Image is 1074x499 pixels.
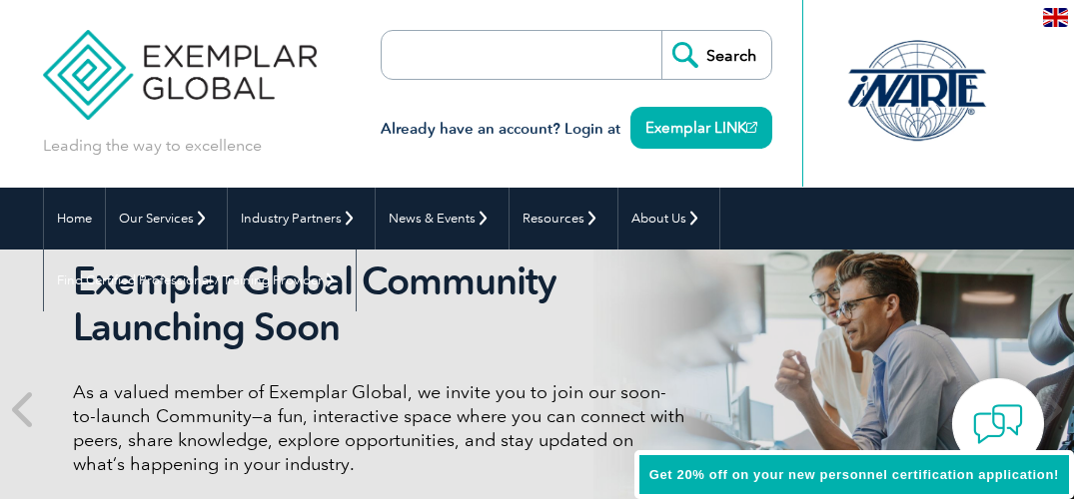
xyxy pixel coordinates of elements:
[381,117,772,142] h3: Already have an account? Login at
[43,135,262,157] p: Leading the way to excellence
[661,31,771,79] input: Search
[44,188,105,249] a: Home
[649,467,1059,482] span: Get 20% off on your new personnel certification application!
[973,399,1023,449] img: contact-chat.png
[228,188,375,249] a: Industry Partners
[106,188,227,249] a: Our Services
[73,380,686,476] p: As a valued member of Exemplar Global, we invite you to join our soon-to-launch Community—a fun, ...
[1043,8,1068,27] img: en
[746,122,757,133] img: open_square.png
[630,107,772,149] a: Exemplar LINK
[618,188,719,249] a: About Us
[44,249,356,311] a: Find Certified Professional / Training Provider
[510,188,617,249] a: Resources
[376,188,509,249] a: News & Events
